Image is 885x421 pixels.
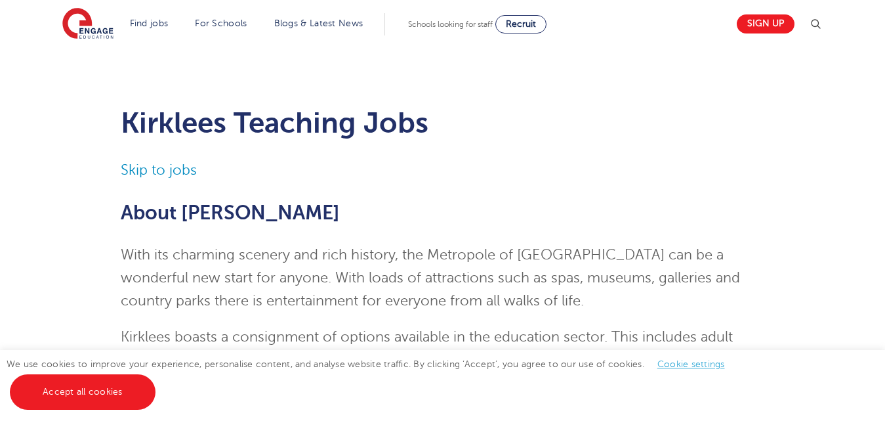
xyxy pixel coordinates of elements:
[121,202,340,224] span: About [PERSON_NAME]
[121,247,740,309] span: With its charming scenery and rich history, the Metropole of [GEOGRAPHIC_DATA] can be a wonderful...
[62,8,113,41] img: Engage Education
[274,18,363,28] a: Blogs & Latest News
[408,20,493,29] span: Schools looking for staff
[130,18,169,28] a: Find jobs
[495,15,546,33] a: Recruit
[7,359,738,397] span: We use cookies to improve your experience, personalise content, and analyse website traffic. By c...
[657,359,725,369] a: Cookie settings
[10,374,155,410] a: Accept all cookies
[121,106,764,139] h1: Kirklees Teaching Jobs
[121,162,197,178] a: Skip to jobs
[506,19,536,29] span: Recruit
[121,329,733,391] span: Kirklees boasts a consignment of options available in the education sector. This includes adult e...
[195,18,247,28] a: For Schools
[737,14,794,33] a: Sign up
